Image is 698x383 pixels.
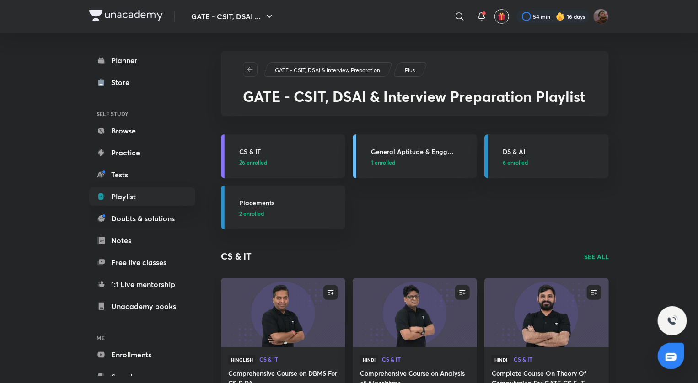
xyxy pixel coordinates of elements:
[89,275,195,293] a: 1:1 Live mentorship
[239,158,267,166] span: 26 enrolled
[221,186,345,229] a: Placements2 enrolled
[593,9,609,24] img: Suryansh Singh
[403,66,417,74] a: Plus
[556,12,565,21] img: streak
[220,277,346,348] img: new-thumbnail
[89,346,195,364] a: Enrollments
[221,278,345,347] a: new-thumbnail
[89,122,195,140] a: Browse
[111,77,135,88] div: Store
[483,277,610,348] img: new-thumbnail
[243,86,585,106] span: GATE - CSIT, DSAI & Interview Preparation Playlist
[89,10,163,21] img: Company Logo
[89,165,195,184] a: Tests
[221,134,345,178] a: CS & IT26 enrolled
[89,330,195,346] h6: ME
[492,355,510,365] span: Hindi
[89,231,195,250] a: Notes
[89,297,195,315] a: Unacademy books
[405,66,415,74] p: Plus
[275,66,380,74] p: GATE - CSIT, DSAI & Interview Preparation
[371,158,395,166] span: 1 enrolled
[382,356,470,363] a: CS & IT
[351,277,478,348] img: new-thumbnail
[353,134,477,178] a: General Aptitude & Engg Mathematics1 enrolled
[514,356,601,363] a: CS & IT
[259,356,338,362] span: CS & IT
[353,278,477,347] a: new-thumbnail
[228,355,256,365] span: Hinglish
[371,147,472,156] h3: General Aptitude & Engg Mathematics
[239,147,340,156] h3: CS & IT
[89,73,195,91] a: Store
[494,9,509,24] button: avatar
[89,106,195,122] h6: SELF STUDY
[89,209,195,228] a: Doubts & solutions
[239,209,264,218] span: 2 enrolled
[89,51,195,69] a: Planner
[239,198,340,207] h3: Placements
[514,356,601,362] span: CS & IT
[89,10,163,23] a: Company Logo
[667,315,678,326] img: ttu
[89,144,195,162] a: Practice
[584,252,609,261] a: SEE ALL
[503,158,528,166] span: 6 enrolled
[503,147,603,156] h3: DS & AI
[89,187,195,206] a: Playlist
[259,356,338,363] a: CS & IT
[89,253,195,271] a: Free live classes
[484,278,609,347] a: new-thumbnail
[221,250,252,263] h2: CS & IT
[274,66,382,74] a: GATE - CSIT, DSAI & Interview Preparation
[360,355,378,365] span: Hindi
[382,356,470,362] span: CS & IT
[186,7,280,26] button: GATE - CSIT, DSAI ...
[498,12,506,21] img: avatar
[484,134,609,178] a: DS & AI6 enrolled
